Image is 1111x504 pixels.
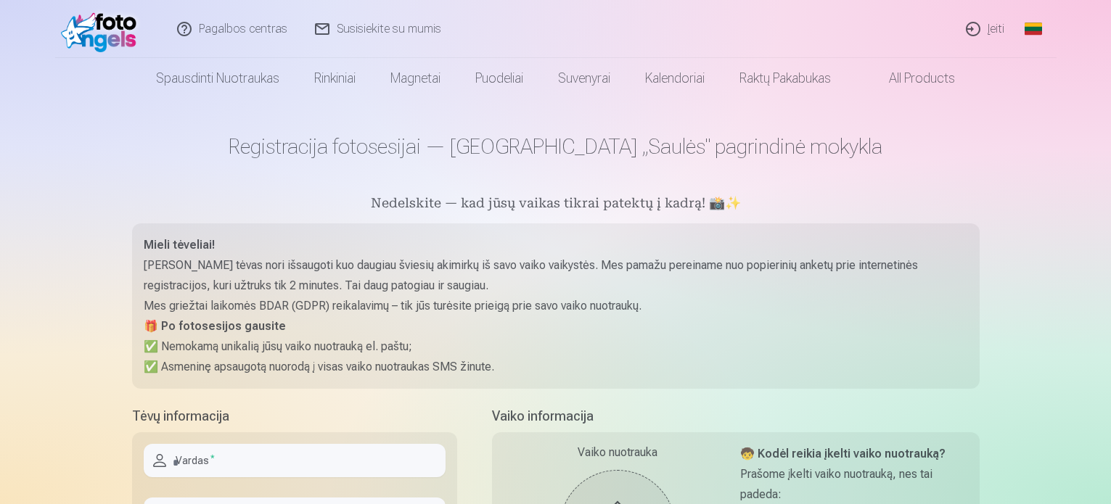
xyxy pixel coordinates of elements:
[139,58,297,99] a: Spausdinti nuotraukas
[132,194,980,215] h5: Nedelskite — kad jūsų vaikas tikrai patektų į kadrą! 📸✨
[144,357,968,377] p: ✅ Asmeninę apsaugotą nuorodą į visas vaiko nuotraukas SMS žinute.
[373,58,458,99] a: Magnetai
[297,58,373,99] a: Rinkiniai
[492,406,980,426] h5: Vaiko informacija
[132,133,980,160] h1: Registracija fotosesijai — [GEOGRAPHIC_DATA] „Saulės" pagrindinė mokykla
[504,444,731,461] div: Vaiko nuotrauka
[458,58,541,99] a: Puodeliai
[144,238,215,252] strong: Mieli tėveliai!
[628,58,722,99] a: Kalendoriai
[541,58,628,99] a: Suvenyrai
[740,447,946,460] strong: 🧒 Kodėl reikia įkelti vaiko nuotrauką?
[722,58,848,99] a: Raktų pakabukas
[132,406,457,426] h5: Tėvų informacija
[144,319,286,333] strong: 🎁 Po fotosesijos gausite
[144,255,968,296] p: [PERSON_NAME] tėvas nori išsaugoti kuo daugiau šviesių akimirkų iš savo vaiko vaikystės. Mes pama...
[144,296,968,316] p: Mes griežtai laikomės BDAR (GDPR) reikalavimų – tik jūs turėsite prieigą prie savo vaiko nuotraukų.
[144,336,968,357] p: ✅ Nemokamą unikalią jūsų vaiko nuotrauką el. paštu;
[848,58,972,99] a: All products
[61,6,144,52] img: /fa2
